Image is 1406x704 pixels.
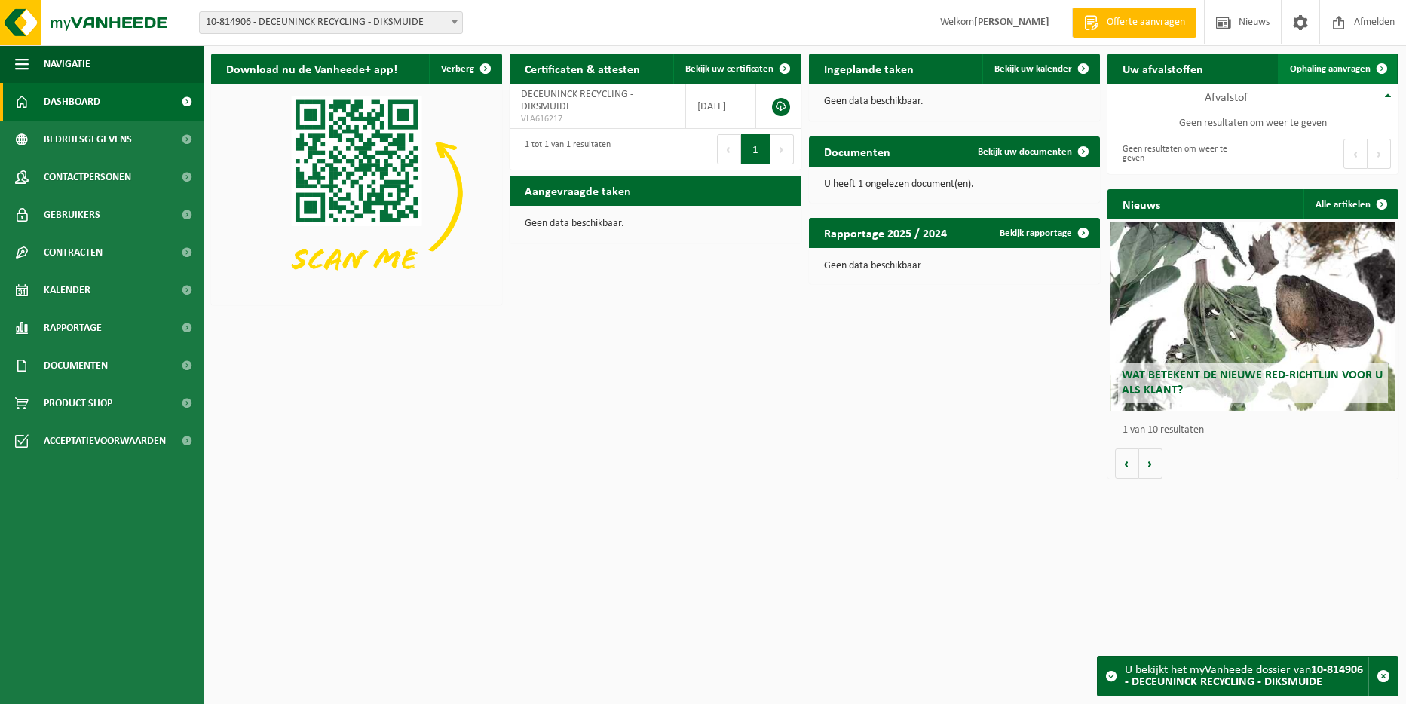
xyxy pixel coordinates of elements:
span: Wat betekent de nieuwe RED-richtlijn voor u als klant? [1122,369,1383,396]
span: Afvalstof [1205,92,1248,104]
strong: [PERSON_NAME] [974,17,1049,28]
h2: Documenten [809,136,905,166]
button: Previous [1343,139,1368,169]
a: Alle artikelen [1303,189,1397,219]
p: Geen data beschikbaar. [824,96,1085,107]
button: Vorige [1115,448,1139,479]
span: DECEUNINCK RECYCLING - DIKSMUIDE [521,89,633,112]
span: Navigatie [44,45,90,83]
p: Geen data beschikbaar [824,261,1085,271]
a: Bekijk uw certificaten [673,54,800,84]
button: Volgende [1139,448,1162,479]
span: 10-814906 - DECEUNINCK RECYCLING - DIKSMUIDE [199,11,463,34]
button: Previous [717,134,741,164]
button: Next [770,134,794,164]
h2: Certificaten & attesten [510,54,655,83]
a: Offerte aanvragen [1072,8,1196,38]
button: Next [1368,139,1391,169]
a: Ophaling aanvragen [1278,54,1397,84]
span: Offerte aanvragen [1103,15,1189,30]
span: Verberg [441,64,474,74]
div: Geen resultaten om weer te geven [1115,137,1245,170]
span: Documenten [44,347,108,384]
a: Bekijk uw documenten [966,136,1098,167]
p: Geen data beschikbaar. [525,219,786,229]
span: Ophaling aanvragen [1290,64,1371,74]
span: Gebruikers [44,196,100,234]
h2: Rapportage 2025 / 2024 [809,218,962,247]
button: 1 [741,134,770,164]
span: VLA616217 [521,113,674,125]
p: 1 van 10 resultaten [1123,425,1391,436]
span: Dashboard [44,83,100,121]
a: Bekijk rapportage [988,218,1098,248]
span: Rapportage [44,309,102,347]
td: Geen resultaten om weer te geven [1107,112,1398,133]
span: 10-814906 - DECEUNINCK RECYCLING - DIKSMUIDE [200,12,462,33]
span: Bedrijfsgegevens [44,121,132,158]
h2: Ingeplande taken [809,54,929,83]
span: Bekijk uw certificaten [685,64,773,74]
span: Bekijk uw documenten [978,147,1072,157]
h2: Uw afvalstoffen [1107,54,1218,83]
div: 1 tot 1 van 1 resultaten [517,133,611,166]
span: Bekijk uw kalender [994,64,1072,74]
h2: Nieuws [1107,189,1175,219]
h2: Download nu de Vanheede+ app! [211,54,412,83]
strong: 10-814906 - DECEUNINCK RECYCLING - DIKSMUIDE [1125,664,1363,688]
span: Contracten [44,234,103,271]
img: Download de VHEPlus App [211,84,502,302]
h2: Aangevraagde taken [510,176,646,205]
button: Verberg [429,54,501,84]
span: Product Shop [44,384,112,422]
span: Kalender [44,271,90,309]
div: U bekijkt het myVanheede dossier van [1125,657,1368,696]
a: Bekijk uw kalender [982,54,1098,84]
td: [DATE] [686,84,756,129]
span: Acceptatievoorwaarden [44,422,166,460]
p: U heeft 1 ongelezen document(en). [824,179,1085,190]
a: Wat betekent de nieuwe RED-richtlijn voor u als klant? [1110,222,1396,411]
span: Contactpersonen [44,158,131,196]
